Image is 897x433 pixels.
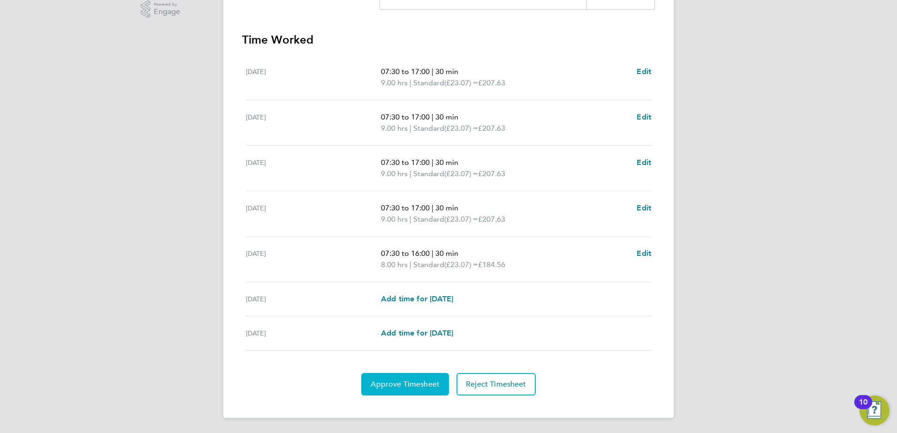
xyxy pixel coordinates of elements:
div: [DATE] [246,293,381,305]
span: 07:30 to 16:00 [381,249,430,258]
div: [DATE] [246,157,381,179]
span: Edit [637,249,651,258]
span: | [432,249,433,258]
span: £184.56 [478,260,505,269]
span: | [410,78,411,87]
span: 30 min [435,67,458,76]
span: Edit [637,158,651,167]
a: Edit [637,112,651,123]
span: 30 min [435,112,458,121]
span: Add time for [DATE] [381,294,453,303]
span: | [410,124,411,133]
span: 30 min [435,158,458,167]
span: 9.00 hrs [381,169,408,178]
span: 30 min [435,203,458,212]
span: | [432,67,433,76]
span: £207.63 [478,78,505,87]
button: Reject Timesheet [456,373,536,396]
a: Edit [637,157,651,168]
a: Add time for [DATE] [381,328,453,339]
span: 9.00 hrs [381,78,408,87]
span: Edit [637,67,651,76]
span: Powered by [154,0,180,8]
span: Standard [413,123,444,134]
span: Reject Timesheet [466,380,526,389]
span: 07:30 to 17:00 [381,67,430,76]
span: (£23.07) = [444,78,478,87]
span: (£23.07) = [444,169,478,178]
span: £207.63 [478,124,505,133]
span: | [410,169,411,178]
span: 30 min [435,249,458,258]
span: £207.63 [478,215,505,224]
span: 9.00 hrs [381,215,408,224]
span: 07:30 to 17:00 [381,112,430,121]
span: | [410,260,411,269]
span: Engage [154,8,180,16]
div: [DATE] [246,248,381,270]
span: £207.63 [478,169,505,178]
span: (£23.07) = [444,215,478,224]
span: (£23.07) = [444,124,478,133]
div: [DATE] [246,112,381,134]
span: Edit [637,203,651,212]
span: | [432,203,433,212]
span: Standard [413,77,444,89]
span: 07:30 to 17:00 [381,158,430,167]
span: Standard [413,168,444,179]
span: 07:30 to 17:00 [381,203,430,212]
span: | [432,158,433,167]
h3: Time Worked [242,32,655,47]
span: Add time for [DATE] [381,328,453,337]
span: 8.00 hrs [381,260,408,269]
span: 9.00 hrs [381,124,408,133]
span: | [432,112,433,121]
a: Edit [637,248,651,259]
a: Powered byEngage [141,0,181,18]
span: | [410,215,411,224]
span: Approve Timesheet [371,380,440,389]
span: Standard [413,214,444,225]
div: [DATE] [246,328,381,339]
span: Standard [413,259,444,270]
div: 10 [859,402,867,414]
span: Edit [637,112,651,121]
button: Approve Timesheet [361,373,449,396]
a: Edit [637,66,651,77]
div: [DATE] [246,66,381,89]
div: [DATE] [246,202,381,225]
button: Open Resource Center, 10 new notifications [859,396,889,426]
a: Edit [637,202,651,214]
a: Add time for [DATE] [381,293,453,305]
span: (£23.07) = [444,260,478,269]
